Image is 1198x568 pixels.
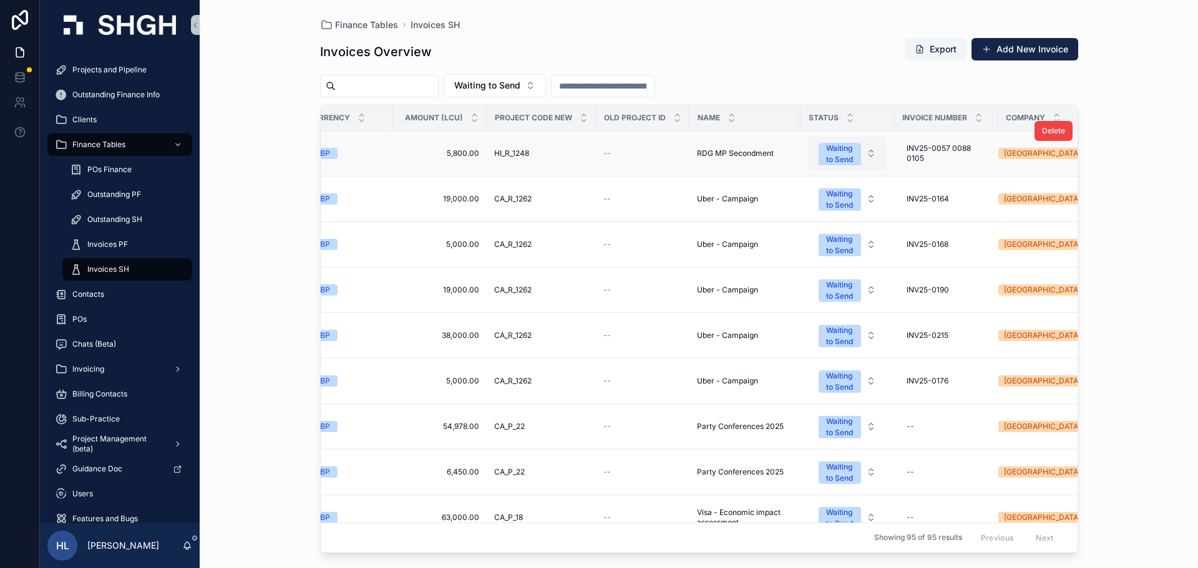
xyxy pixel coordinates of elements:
[314,284,330,296] div: GBP
[1004,466,1081,478] div: [GEOGRAPHIC_DATA]
[1004,330,1081,341] div: [GEOGRAPHIC_DATA]
[494,330,532,340] span: CA_R_1262
[1006,113,1045,123] span: Company
[494,376,532,386] span: CA_R_1262
[494,194,532,204] span: CA_R_1262
[307,330,386,341] a: GBP
[874,533,962,543] span: Showing 95 of 95 results
[826,461,854,484] div: Waiting to Send
[72,434,163,454] span: Project Management (beta)
[907,194,949,204] span: INV25-0164
[401,421,479,431] span: 54,978.00
[87,190,141,200] span: Outstanding PF
[907,285,949,295] span: INV25-0190
[809,113,839,123] span: Status
[307,421,386,432] a: GBP
[907,330,948,340] span: INV25-0215
[307,466,386,478] a: GBP
[902,371,990,391] a: INV25-0176
[401,285,479,295] a: 19,000.00
[47,433,192,455] a: Project Management (beta)
[494,239,532,249] span: CA_R_1262
[907,376,948,386] span: INV25-0176
[809,137,886,170] button: Select Button
[72,115,97,125] span: Clients
[494,421,588,431] a: CA_P_22
[47,283,192,306] a: Contacts
[907,513,914,522] div: --
[972,38,1078,60] button: Add New Invoice
[603,285,611,295] span: --
[314,512,330,523] div: GBP
[826,370,854,393] div: Waiting to Send
[444,74,546,97] button: Select Button
[808,227,887,262] a: Select Button
[494,376,588,386] a: CA_R_1262
[401,513,479,522] a: 63,000.00
[998,193,1086,205] a: [GEOGRAPHIC_DATA]
[405,113,463,123] span: Amount (LCU)
[314,239,330,250] div: GBP
[697,376,758,386] span: Uber - Campaign
[808,500,887,535] a: Select Button
[494,513,588,522] a: CA_P_18
[87,214,142,224] span: Outstanding SH
[335,19,398,31] span: Finance Tables
[1004,239,1081,250] div: [GEOGRAPHIC_DATA]
[47,59,192,81] a: Projects and Pipeline
[808,136,887,171] a: Select Button
[697,508,793,527] a: Visa - Economic impact assessment
[603,421,611,431] span: --
[603,285,682,295] a: --
[72,289,104,299] span: Contacts
[494,194,588,204] a: CA_R_1262
[826,234,854,256] div: Waiting to Send
[902,462,990,482] a: --
[603,467,611,477] span: --
[907,143,985,163] span: INV25-0057 0088 0105
[826,188,854,211] div: Waiting to Send
[401,330,479,340] a: 38,000.00
[62,158,192,181] a: POs Finance
[40,50,200,523] div: scrollable content
[603,421,682,431] a: --
[72,65,147,75] span: Projects and Pipeline
[998,375,1086,387] a: [GEOGRAPHIC_DATA]
[401,148,479,158] span: 5,800.00
[809,364,886,398] button: Select Button
[314,148,330,159] div: GBP
[1004,193,1081,205] div: [GEOGRAPHIC_DATA]
[401,467,479,477] span: 6,450.00
[1004,512,1081,523] div: [GEOGRAPHIC_DATA]
[907,239,948,249] span: INV25-0168
[494,421,525,431] span: CA_P_22
[998,466,1086,478] a: [GEOGRAPHIC_DATA]
[47,108,192,131] a: Clients
[411,19,460,31] span: Invoices SH
[809,501,886,534] button: Select Button
[907,421,914,431] div: --
[72,464,122,474] span: Guidance Doc
[495,113,572,123] span: Project Code New
[809,228,886,261] button: Select Button
[72,314,87,324] span: POs
[697,376,793,386] a: Uber - Campaign
[809,410,886,443] button: Select Button
[697,421,793,431] a: Party Conferences 2025
[87,264,129,274] span: Invoices SH
[902,189,990,209] a: INV25-0164
[1004,148,1081,159] div: [GEOGRAPHIC_DATA]
[307,239,386,250] a: GBP
[808,181,887,216] a: Select Button
[87,539,159,552] p: [PERSON_NAME]
[998,512,1086,523] a: [GEOGRAPHIC_DATA]
[809,273,886,307] button: Select Button
[905,38,967,60] button: Export
[902,416,990,436] a: --
[401,376,479,386] a: 5,000.00
[72,489,93,499] span: Users
[998,330,1086,341] a: [GEOGRAPHIC_DATA]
